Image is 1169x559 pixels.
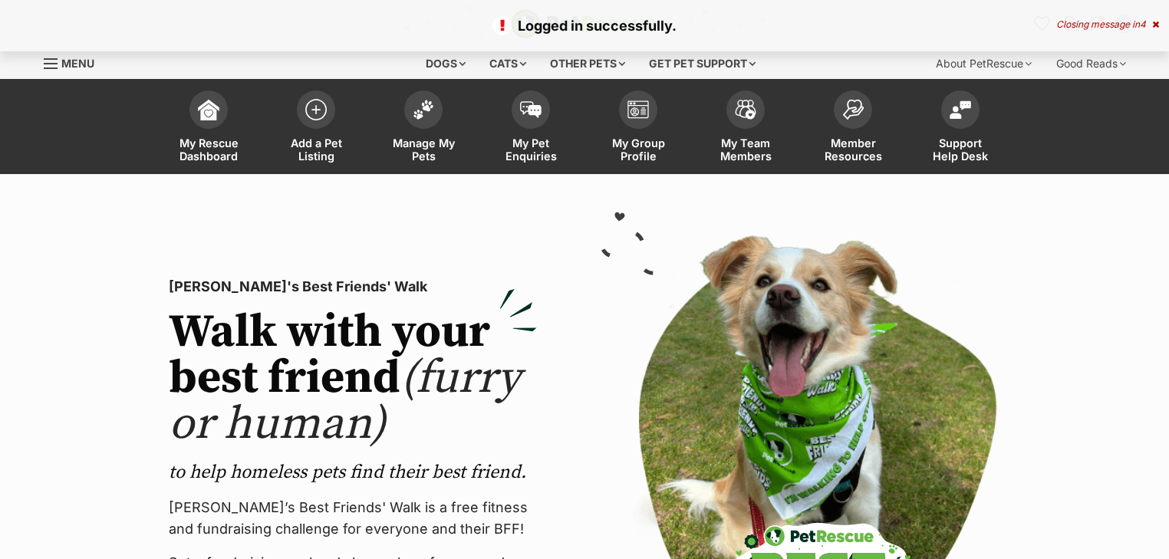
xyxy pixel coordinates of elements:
img: pet-enquiries-icon-7e3ad2cf08bfb03b45e93fb7055b45f3efa6380592205ae92323e6603595dc1f.svg [520,101,542,118]
h2: Walk with your best friend [169,310,537,448]
span: (furry or human) [169,350,521,453]
img: add-pet-listing-icon-0afa8454b4691262ce3f59096e99ab1cd57d4a30225e0717b998d2c9b9846f56.svg [305,99,327,120]
span: Support Help Desk [926,136,995,163]
div: Cats [479,48,537,79]
p: [PERSON_NAME]'s Best Friends' Walk [169,276,537,298]
a: My Pet Enquiries [477,83,584,174]
div: Get pet support [638,48,766,79]
a: My Group Profile [584,83,692,174]
a: My Team Members [692,83,799,174]
span: Manage My Pets [389,136,458,163]
span: My Team Members [711,136,780,163]
a: Add a Pet Listing [262,83,370,174]
span: Menu [61,57,94,70]
img: manage-my-pets-icon-02211641906a0b7f246fdf0571729dbe1e7629f14944591b6c1af311fb30b64b.svg [413,100,434,120]
span: My Group Profile [604,136,673,163]
img: help-desk-icon-fdf02630f3aa405de69fd3d07c3f3aa587a6932b1a1747fa1d2bba05be0121f9.svg [950,100,971,119]
img: group-profile-icon-3fa3cf56718a62981997c0bc7e787c4b2cf8bcc04b72c1350f741eb67cf2f40e.svg [627,100,649,119]
img: team-members-icon-5396bd8760b3fe7c0b43da4ab00e1e3bb1a5d9ba89233759b79545d2d3fc5d0d.svg [735,100,756,120]
a: My Rescue Dashboard [155,83,262,174]
span: Member Resources [818,136,887,163]
div: Other pets [539,48,636,79]
div: Dogs [415,48,476,79]
img: dashboard-icon-eb2f2d2d3e046f16d808141f083e7271f6b2e854fb5c12c21221c1fb7104beca.svg [198,99,219,120]
div: Good Reads [1046,48,1137,79]
a: Support Help Desk [907,83,1014,174]
p: [PERSON_NAME]’s Best Friends' Walk is a free fitness and fundraising challenge for everyone and t... [169,497,537,540]
span: My Pet Enquiries [496,136,565,163]
span: Add a Pet Listing [282,136,351,163]
a: Manage My Pets [370,83,477,174]
div: About PetRescue [925,48,1042,79]
a: Menu [44,48,105,76]
p: to help homeless pets find their best friend. [169,460,537,485]
a: Member Resources [799,83,907,174]
span: My Rescue Dashboard [174,136,243,163]
img: member-resources-icon-8e73f808a243e03378d46382f2149f9095a855e16c252ad45f914b54edf8863c.svg [842,99,864,120]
